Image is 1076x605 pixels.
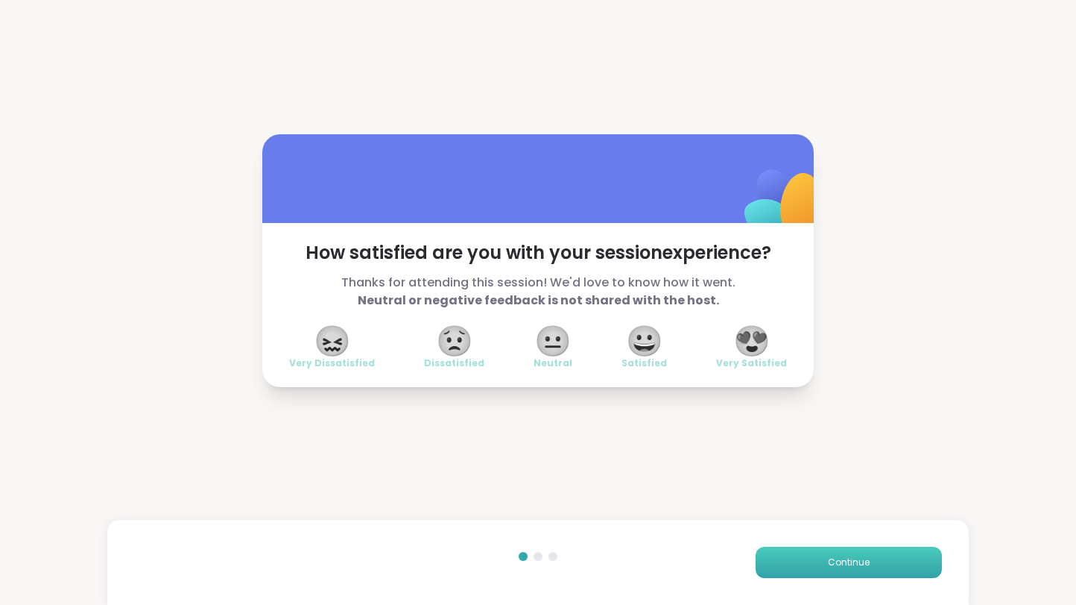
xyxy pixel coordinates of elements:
[716,357,787,369] span: Very Satisfied
[626,327,663,354] span: 😀
[709,131,858,279] img: ShareWell Logomark
[733,327,770,354] span: 😍
[621,357,667,369] span: Satisfied
[314,327,351,354] span: 😖
[424,357,484,369] span: Dissatisfied
[828,556,870,569] span: Continue
[534,357,572,369] span: Neutral
[436,327,473,354] span: 😟
[289,357,375,369] span: Very Dissatisfied
[534,327,572,354] span: 😐
[289,241,787,265] span: How satisfied are you with your session experience?
[756,547,942,578] button: Continue
[358,292,719,309] b: Neutral or negative feedback is not shared with the host.
[289,274,787,310] span: Thanks for attending this session! We'd love to know how it went.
